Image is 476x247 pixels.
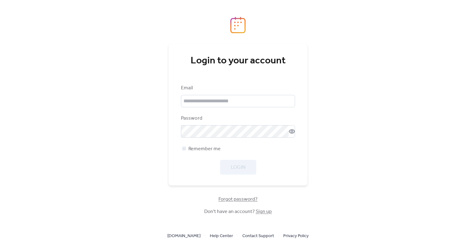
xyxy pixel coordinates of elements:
[242,232,274,240] a: Contact Support
[181,115,294,122] div: Password
[256,207,272,216] a: Sign up
[181,55,295,67] div: Login to your account
[218,198,258,201] a: Forgot password?
[283,232,309,240] span: Privacy Policy
[167,232,201,240] a: [DOMAIN_NAME]
[204,208,272,215] span: Don't have an account?
[210,232,233,240] a: Help Center
[167,232,201,240] span: [DOMAIN_NAME]
[230,17,246,33] img: logo
[181,84,294,92] div: Email
[188,145,221,153] span: Remember me
[283,232,309,240] a: Privacy Policy
[242,232,274,240] span: Contact Support
[210,232,233,240] span: Help Center
[218,196,258,203] span: Forgot password?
